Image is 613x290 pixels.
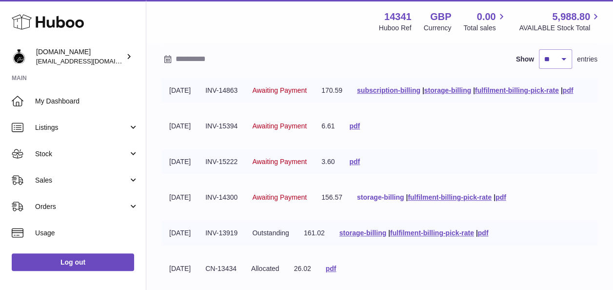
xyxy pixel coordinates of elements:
[35,149,128,159] span: Stock
[198,186,245,209] td: INV-14300
[314,150,342,174] td: 3.60
[477,10,496,23] span: 0.00
[252,193,307,201] span: Awaiting Payment
[36,47,124,66] div: [DOMAIN_NAME]
[424,23,452,33] div: Currency
[162,79,198,103] td: [DATE]
[384,10,412,23] strong: 14341
[314,79,350,103] td: 170.59
[475,86,559,94] a: fulfilment-billing-pick-rate
[476,229,478,237] span: |
[162,186,198,209] td: [DATE]
[252,158,307,166] span: Awaiting Payment
[198,257,244,281] td: CN-13434
[35,228,138,238] span: Usage
[422,86,424,94] span: |
[463,23,507,33] span: Total sales
[349,158,360,166] a: pdf
[198,221,245,245] td: INV-13919
[35,97,138,106] span: My Dashboard
[357,193,404,201] a: storage-billing
[198,79,245,103] td: INV-14863
[577,55,597,64] span: entries
[357,86,420,94] a: subscription-billing
[297,221,332,245] td: 161.02
[552,10,590,23] span: 5,988.80
[519,23,601,33] span: AVAILABLE Stock Total
[390,229,474,237] a: fulfilment-billing-pick-rate
[198,114,245,138] td: INV-15394
[473,86,475,94] span: |
[406,193,408,201] span: |
[36,57,143,65] span: [EMAIL_ADDRESS][DOMAIN_NAME]
[162,150,198,174] td: [DATE]
[494,193,495,201] span: |
[478,229,489,237] a: pdf
[388,229,390,237] span: |
[463,10,507,33] a: 0.00 Total sales
[35,176,128,185] span: Sales
[252,122,307,130] span: Awaiting Payment
[287,257,318,281] td: 26.02
[424,86,471,94] a: storage-billing
[430,10,451,23] strong: GBP
[35,202,128,211] span: Orders
[561,86,563,94] span: |
[162,114,198,138] td: [DATE]
[252,86,307,94] span: Awaiting Payment
[349,122,360,130] a: pdf
[198,150,245,174] td: INV-15222
[516,55,534,64] label: Show
[314,186,350,209] td: 156.57
[12,253,134,271] a: Log out
[35,123,128,132] span: Listings
[251,265,279,272] span: Allocated
[12,49,26,64] img: internalAdmin-14341@internal.huboo.com
[339,229,386,237] a: storage-billing
[495,193,506,201] a: pdf
[252,229,289,237] span: Outstanding
[563,86,573,94] a: pdf
[326,265,336,272] a: pdf
[379,23,412,33] div: Huboo Ref
[519,10,601,33] a: 5,988.80 AVAILABLE Stock Total
[162,257,198,281] td: [DATE]
[162,221,198,245] td: [DATE]
[314,114,342,138] td: 6.61
[408,193,492,201] a: fulfilment-billing-pick-rate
